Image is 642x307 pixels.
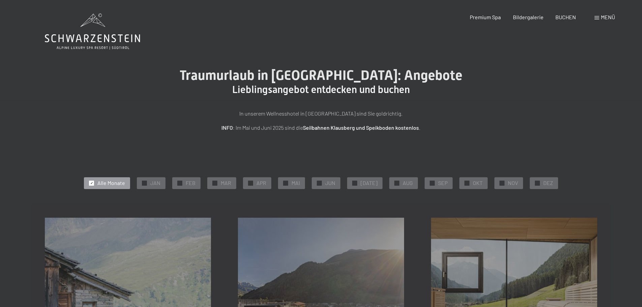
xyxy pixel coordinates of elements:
p: In unserem Wellnesshotel in [GEOGRAPHIC_DATA] sind Sie goldrichtig. [153,109,490,118]
span: Traumurlaub in [GEOGRAPHIC_DATA]: Angebote [180,67,462,83]
span: ✓ [536,181,539,185]
strong: INFO [221,124,233,131]
a: Premium Spa [470,14,501,20]
span: DEZ [543,179,553,187]
span: [DATE] [361,179,377,187]
span: ✓ [214,181,216,185]
span: ✓ [249,181,252,185]
span: Lieblingsangebot entdecken und buchen [232,84,410,95]
span: MAR [221,179,231,187]
strong: Seilbahnen Klausberg und Speikboden kostenlos [303,124,419,131]
p: : Im Mai und Juni 2025 sind die . [153,123,490,132]
span: ✓ [143,181,146,185]
span: JUN [325,179,335,187]
span: MAI [292,179,300,187]
span: FEB [186,179,195,187]
span: JAN [150,179,160,187]
span: Alle Monate [97,179,125,187]
span: ✓ [179,181,181,185]
span: Menü [601,14,615,20]
a: Bildergalerie [513,14,544,20]
span: NOV [508,179,518,187]
span: ✓ [284,181,287,185]
a: BUCHEN [555,14,576,20]
span: OKT [473,179,483,187]
span: ✓ [354,181,356,185]
span: ✓ [318,181,321,185]
span: APR [256,179,266,187]
span: ✓ [466,181,468,185]
span: ✓ [431,181,434,185]
span: ✓ [90,181,93,185]
span: ✓ [396,181,398,185]
span: ✓ [501,181,503,185]
span: AUG [403,179,413,187]
span: SEP [438,179,448,187]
